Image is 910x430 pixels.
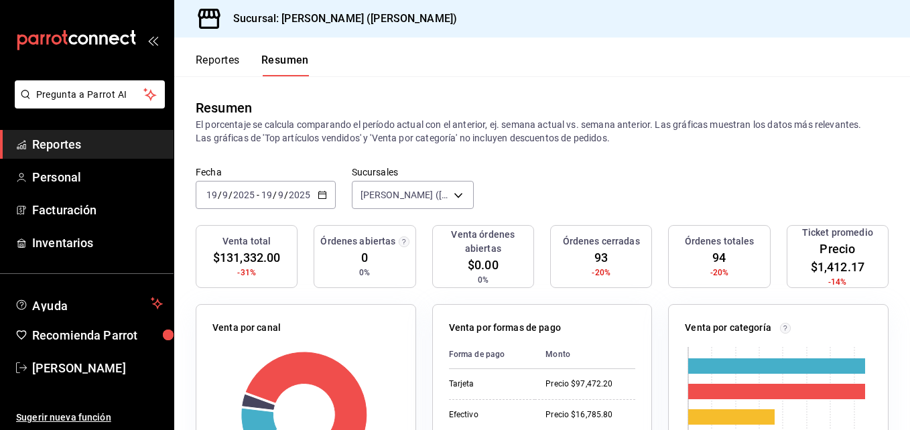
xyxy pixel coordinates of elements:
h3: Venta órdenes abiertas [438,228,528,256]
a: Pregunta a Parrot AI [9,97,165,111]
p: El porcentaje se calcula comparando el período actual con el anterior, ej. semana actual vs. sema... [196,118,889,145]
th: Monto [535,340,635,369]
span: -14% [828,276,847,288]
span: $131,332.00 [213,248,280,267]
h3: Órdenes cerradas [563,234,640,248]
button: Resumen [261,54,309,76]
div: Precio $16,785.80 [545,409,635,421]
input: -- [222,190,229,200]
span: / [218,190,222,200]
span: - [257,190,259,200]
button: Pregunta a Parrot AI [15,80,165,109]
span: -20% [710,267,729,279]
h3: Sucursal: [PERSON_NAME] ([PERSON_NAME]) [222,11,457,27]
span: / [229,190,233,200]
span: Precio $1,412.17 [793,240,883,276]
p: Venta por canal [212,321,281,335]
span: 93 [594,248,608,267]
input: ---- [233,190,255,200]
div: Resumen [196,98,252,118]
span: / [273,190,277,200]
input: -- [261,190,273,200]
span: Ayuda [32,295,145,311]
p: Venta por categoría [685,321,771,335]
span: [PERSON_NAME] ([PERSON_NAME]) [361,188,449,202]
h3: Ticket promedio [802,226,873,240]
font: [PERSON_NAME] [32,361,126,375]
th: Forma de pago [449,340,535,369]
div: Efectivo [449,409,525,421]
font: Sugerir nueva función [16,412,111,423]
span: Pregunta a Parrot AI [36,88,144,102]
span: 0% [478,274,489,286]
input: -- [277,190,284,200]
span: 0 [361,248,368,267]
div: Precio $97,472.20 [545,378,635,390]
div: Tarjeta [449,378,525,390]
button: open_drawer_menu [147,35,158,46]
div: Pestañas de navegación [196,54,309,76]
span: 94 [712,248,726,267]
font: Facturación [32,203,96,217]
span: -31% [237,267,256,279]
span: 0% [359,267,370,279]
font: Reportes [32,137,81,151]
span: -20% [592,267,610,279]
h3: Venta total [222,234,271,248]
font: Personal [32,170,81,184]
label: Fecha [196,167,336,177]
h3: Órdenes totales [685,234,755,248]
font: Recomienda Parrot [32,328,137,342]
font: Inventarios [32,236,93,250]
h3: Órdenes abiertas [320,234,395,248]
span: / [284,190,288,200]
input: -- [206,190,218,200]
span: $0.00 [468,256,499,274]
p: Venta por formas de pago [449,321,561,335]
font: Reportes [196,54,240,67]
input: ---- [288,190,311,200]
label: Sucursales [352,167,474,177]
